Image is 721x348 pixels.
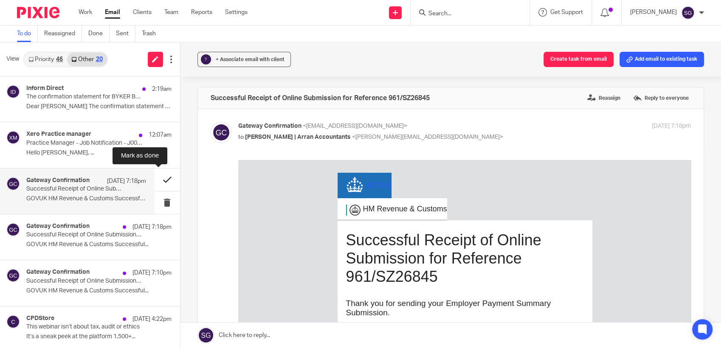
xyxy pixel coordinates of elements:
[17,7,59,18] img: Pixie
[132,223,172,231] p: [DATE] 7:18pm
[26,177,90,184] h4: Gateway Confirmation
[26,93,142,101] p: The confirmation statement for BYKER BAIRNS LTD needs to be filed in the next seven days
[238,123,301,129] span: Gateway Confirmation
[6,177,20,191] img: svg%3E
[79,8,92,17] a: Work
[164,8,178,17] a: Team
[116,25,135,42] a: Sent
[17,25,38,42] a: To do
[26,333,172,340] p: It’s a sneak peek at the platform 1,500+...
[26,140,142,147] p: Practice Manager - Job Notification - J000645 - Annual Accounts
[96,56,103,62] div: 20
[216,57,284,62] span: + Associate email with client
[6,55,19,64] span: View
[620,52,704,67] button: Add email to existing task
[26,287,172,295] p: GOVUK HM Revenue & Customs Successful...
[352,134,503,140] span: <[PERSON_NAME][EMAIL_ADDRESS][DOMAIN_NAME]>
[108,139,346,158] p: Thank you for sending your Employer Payment Summary Submission.
[129,21,154,29] span: GOV UK
[201,54,211,65] div: ?
[26,231,142,239] p: Successful Receipt of Online Submission for Reference 120/FA61681
[149,131,172,139] p: 12:07am
[6,223,20,236] img: svg%3E
[211,94,430,102] h4: Successful Receipt of Online Submission for Reference 961/SZ26845
[585,92,622,104] label: Reassign
[26,269,90,276] h4: Gateway Confirmation
[225,8,248,17] a: Settings
[24,53,67,66] a: Priority46
[6,269,20,282] img: svg%3E
[26,223,90,230] h4: Gateway Confirmation
[550,9,583,15] span: Get Support
[142,25,162,42] a: Trash
[26,131,91,138] h4: Xero Practice manager
[116,243,265,267] li: Report the suspicious email to HMRC - to find out how, go to [DOMAIN_NAME] and search for 'Avoid ...
[211,122,232,143] img: svg%3E
[88,25,110,42] a: Done
[132,269,172,277] p: [DATE] 7:10pm
[104,13,154,38] a: GOVUK
[152,85,172,93] p: 2:19am
[99,211,273,280] td: If you’re unsure an email is from HMRC:
[132,315,172,323] p: [DATE] 4:22pm
[6,85,20,98] img: svg%3E
[108,45,122,56] img: hmrc_tudor_crest_18px_x2.png
[6,131,20,144] img: svg%3E
[26,241,172,248] p: GOVUK HM Revenue & Customs Successful...
[108,171,346,190] p: The submission for reference 961/SZ26845 was successfully received on [DATE] and is being processed.
[26,85,64,92] h4: Inform Direct
[245,134,351,140] span: [PERSON_NAME] | Arran Accountants
[104,13,129,38] img: GOV.UK
[191,8,212,17] a: Reports
[44,25,82,42] a: Reassigned
[26,315,54,322] h4: CPDStore
[133,8,152,17] a: Clients
[6,315,20,328] img: svg%3E
[56,56,63,62] div: 46
[631,92,691,104] label: Reply to everyone
[630,8,677,17] p: [PERSON_NAME]
[282,220,346,272] img: govuk-crest-2x.png
[26,185,122,193] p: Successful Receipt of Online Submission for Reference 961/SZ26845
[67,53,107,66] a: Other20
[197,52,291,67] button: ? + Associate email with client
[26,103,172,110] p: Dear [PERSON_NAME] The confirmation statement for...
[652,122,691,131] p: [DATE] 7:18pm
[238,134,244,140] span: to
[107,177,146,185] p: [DATE] 7:18pm
[303,123,407,129] span: <[EMAIL_ADDRESS][DOMAIN_NAME]>
[108,71,346,126] h1: Successful Receipt of Online Submission for Reference 961/SZ26845
[116,233,265,241] li: Do not reply to it or click on any links
[428,10,504,18] input: Search
[105,8,120,17] a: Email
[26,323,142,331] p: This webinar isn’t about tax, audit or ethics
[26,278,142,285] p: Successful Receipt of Online Submission for Reference 961/HZ12642
[544,52,614,67] button: Create task from email
[125,38,209,60] td: HM Revenue & Customs
[26,149,172,157] p: Hello [PERSON_NAME], ...
[681,6,695,20] img: svg%3E
[26,195,146,202] p: GOVUK HM Revenue & Customs Successful...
